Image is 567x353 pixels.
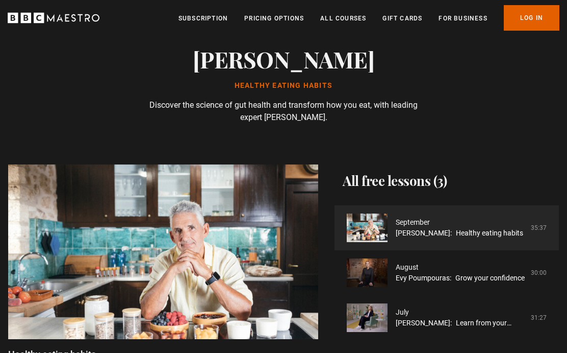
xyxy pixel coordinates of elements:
[140,80,427,91] p: Healthy eating habits
[320,13,366,23] a: All Courses
[439,13,487,23] a: For business
[178,5,559,31] nav: Primary
[504,5,559,31] a: Log In
[8,164,318,339] video-js: Video Player
[396,318,525,328] a: [PERSON_NAME]: Learn from your setbacks
[244,13,304,23] a: Pricing Options
[334,164,559,197] h2: All free lessons (3)
[396,228,523,239] a: [PERSON_NAME]: Healthy eating habits
[396,273,525,284] a: Evy Poumpouras: Grow your confidence
[140,46,427,72] h1: [PERSON_NAME]
[178,13,228,23] a: Subscription
[8,10,99,26] svg: BBC Maestro
[140,99,427,124] p: Discover the science of gut health and transform how you eat, with leading expert [PERSON_NAME].
[382,13,422,23] a: Gift Cards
